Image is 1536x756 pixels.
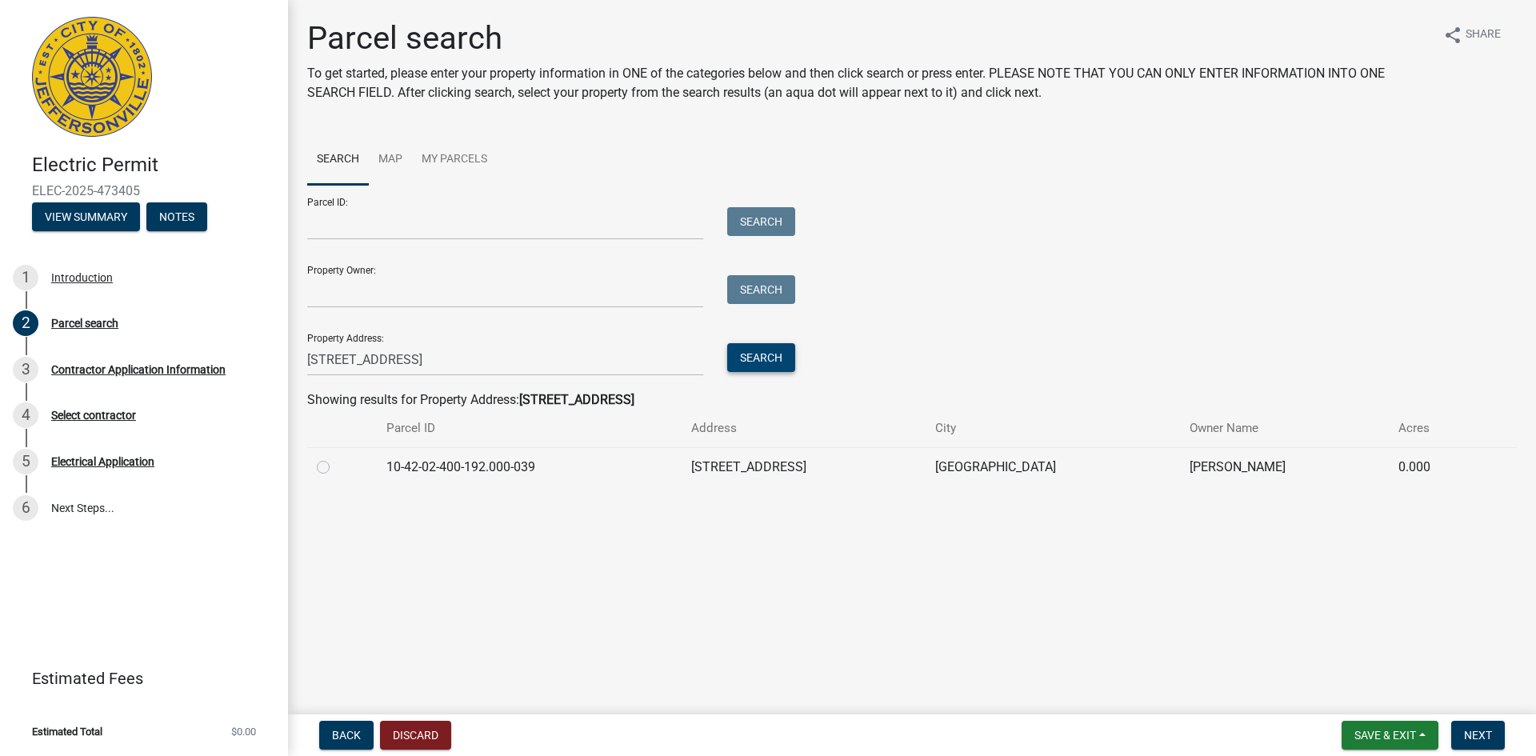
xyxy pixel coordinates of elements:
a: My Parcels [412,134,497,186]
th: City [926,410,1180,447]
div: Showing results for Property Address: [307,390,1517,410]
button: Back [319,721,374,750]
div: 4 [13,402,38,428]
button: Discard [380,721,451,750]
wm-modal-confirm: Notes [146,211,207,224]
h1: Parcel search [307,19,1430,58]
span: Estimated Total [32,726,102,737]
button: shareShare [1430,19,1514,50]
span: ELEC-2025-473405 [32,183,256,198]
button: Search [727,275,795,304]
td: 0.000 [1389,447,1482,486]
div: Parcel search [51,318,118,329]
th: Owner Name [1180,410,1389,447]
div: Introduction [51,272,113,283]
span: Save & Exit [1354,729,1416,742]
button: Search [727,207,795,236]
a: Map [369,134,412,186]
span: Next [1464,729,1492,742]
button: Next [1451,721,1505,750]
th: Parcel ID [377,410,682,447]
div: 3 [13,357,38,382]
div: 2 [13,310,38,336]
td: [PERSON_NAME] [1180,447,1389,486]
div: 1 [13,265,38,290]
span: $0.00 [231,726,256,737]
button: View Summary [32,202,140,231]
div: 5 [13,449,38,474]
td: [GEOGRAPHIC_DATA] [926,447,1180,486]
span: Share [1466,26,1501,45]
p: To get started, please enter your property information in ONE of the categories below and then cl... [307,64,1430,102]
th: Acres [1389,410,1482,447]
a: Search [307,134,369,186]
i: share [1443,26,1462,45]
img: City of Jeffersonville, Indiana [32,17,152,137]
th: Address [682,410,926,447]
div: 6 [13,495,38,521]
button: Notes [146,202,207,231]
div: Contractor Application Information [51,364,226,375]
td: [STREET_ADDRESS] [682,447,926,486]
wm-modal-confirm: Summary [32,211,140,224]
h4: Electric Permit [32,154,275,177]
button: Search [727,343,795,372]
td: 10-42-02-400-192.000-039 [377,447,682,486]
div: Select contractor [51,410,136,421]
a: Estimated Fees [13,662,262,694]
strong: [STREET_ADDRESS] [519,392,634,407]
button: Save & Exit [1342,721,1438,750]
span: Back [332,729,361,742]
div: Electrical Application [51,456,154,467]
